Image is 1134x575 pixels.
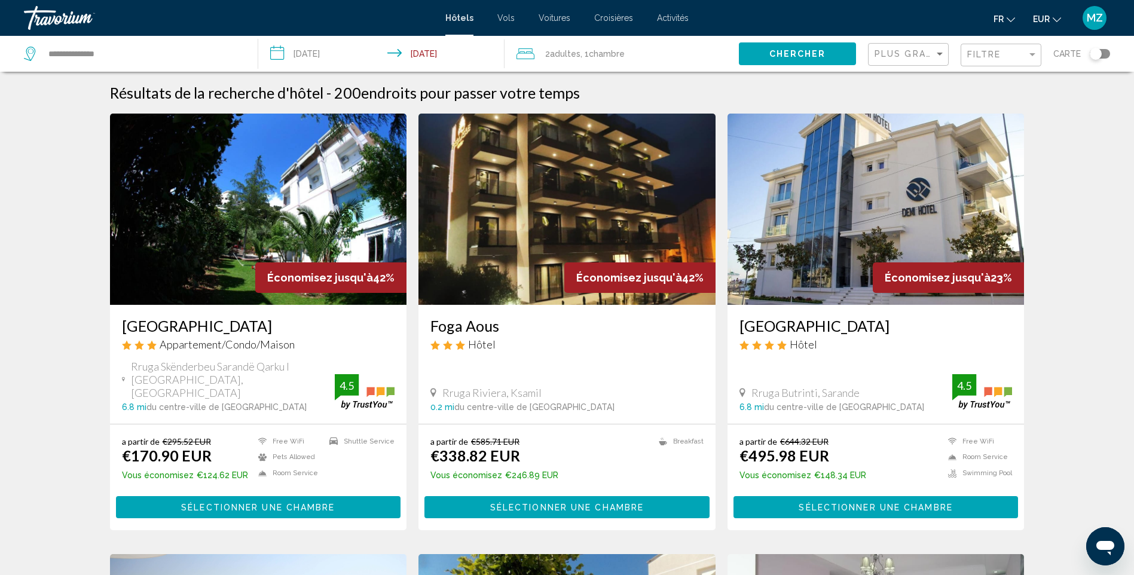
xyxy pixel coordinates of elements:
[994,14,1004,24] span: fr
[418,114,716,305] img: Hotel image
[110,84,323,102] h1: Résultats de la recherche d'hôtel
[942,468,1012,478] li: Swimming Pool
[442,386,542,399] span: Rruga Riviera, Ksamil
[739,338,1013,351] div: 4 star Hotel
[733,499,1019,512] a: Sélectionner une chambre
[505,36,739,72] button: Travelers: 2 adults, 0 children
[739,446,829,464] ins: €495.98 EUR
[181,503,335,512] span: Sélectionner une chambre
[780,436,829,446] del: €644.32 EUR
[657,13,689,23] a: Activités
[1087,12,1103,24] span: MZ
[468,338,496,351] span: Hôtel
[952,374,1012,409] img: trustyou-badge.svg
[116,499,401,512] a: Sélectionner une chambre
[799,503,952,512] span: Sélectionner une chambre
[952,378,976,393] div: 4.5
[490,503,644,512] span: Sélectionner une chambre
[116,496,401,518] button: Sélectionner une chambre
[424,499,710,512] a: Sélectionner une chambre
[751,386,860,399] span: Rruga Butrinti, Sarande
[961,43,1041,68] button: Filter
[576,271,682,284] span: Économisez jusqu'à
[110,114,407,305] a: Hotel image
[539,13,570,23] span: Voitures
[739,470,866,480] p: €148.34 EUR
[497,13,515,23] a: Vols
[873,262,1024,293] div: 23%
[255,262,406,293] div: 42%
[122,317,395,335] a: [GEOGRAPHIC_DATA]
[875,50,945,60] mat-select: Sort by
[146,402,307,412] span: du centre-ville de [GEOGRAPHIC_DATA]
[122,446,212,464] ins: €170.90 EUR
[24,6,433,30] a: Travorium
[445,13,473,23] a: Hôtels
[1086,527,1124,565] iframe: Bouton de lancement de la fenêtre de messagerie
[790,338,817,351] span: Hôtel
[335,378,359,393] div: 4.5
[424,496,710,518] button: Sélectionner une chambre
[252,436,323,446] li: Free WiFi
[1079,5,1110,30] button: User Menu
[769,50,826,59] span: Chercher
[430,436,468,446] span: a partir de
[1081,48,1110,59] button: Toggle map
[594,13,633,23] a: Croisières
[1033,10,1061,27] button: Change currency
[545,45,580,62] span: 2
[334,84,580,102] h2: 200
[942,436,1012,446] li: Free WiFi
[131,360,335,399] span: Rruga Skënderbeu Sarandë Qarku I [GEOGRAPHIC_DATA], [GEOGRAPHIC_DATA]
[1053,45,1081,62] span: Carte
[739,317,1013,335] a: [GEOGRAPHIC_DATA]
[967,50,1001,59] span: Filtre
[326,84,331,102] span: -
[550,49,580,59] span: Adultes
[885,271,991,284] span: Économisez jusqu'à
[739,42,856,65] button: Chercher
[252,452,323,463] li: Pets Allowed
[430,338,704,351] div: 3 star Hotel
[122,436,160,446] span: a partir de
[122,470,248,480] p: €124.62 EUR
[994,10,1015,27] button: Change language
[471,436,519,446] del: €585.71 EUR
[430,470,502,480] span: Vous économisez
[335,374,395,409] img: trustyou-badge.svg
[267,271,373,284] span: Économisez jusqu'à
[589,49,625,59] span: Chambre
[122,470,194,480] span: Vous économisez
[739,402,764,412] span: 6.8 mi
[252,468,323,478] li: Room Service
[163,436,211,446] del: €295.52 EUR
[122,402,146,412] span: 6.8 mi
[739,470,811,480] span: Vous économisez
[430,402,454,412] span: 0.2 mi
[875,49,1017,59] span: Plus grandes économies
[323,436,395,446] li: Shuttle Service
[430,470,558,480] p: €246.89 EUR
[580,45,625,62] span: , 1
[653,436,704,446] li: Breakfast
[122,338,395,351] div: 3 star Apartment
[733,496,1019,518] button: Sélectionner une chambre
[454,402,615,412] span: du centre-ville de [GEOGRAPHIC_DATA]
[430,317,704,335] a: Foga Aous
[764,402,924,412] span: du centre-ville de [GEOGRAPHIC_DATA]
[942,452,1012,463] li: Room Service
[564,262,716,293] div: 42%
[728,114,1025,305] img: Hotel image
[739,436,777,446] span: a partir de
[430,446,520,464] ins: €338.82 EUR
[1033,14,1050,24] span: EUR
[258,36,505,72] button: Check-in date: Oct 6, 2025 Check-out date: Oct 10, 2025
